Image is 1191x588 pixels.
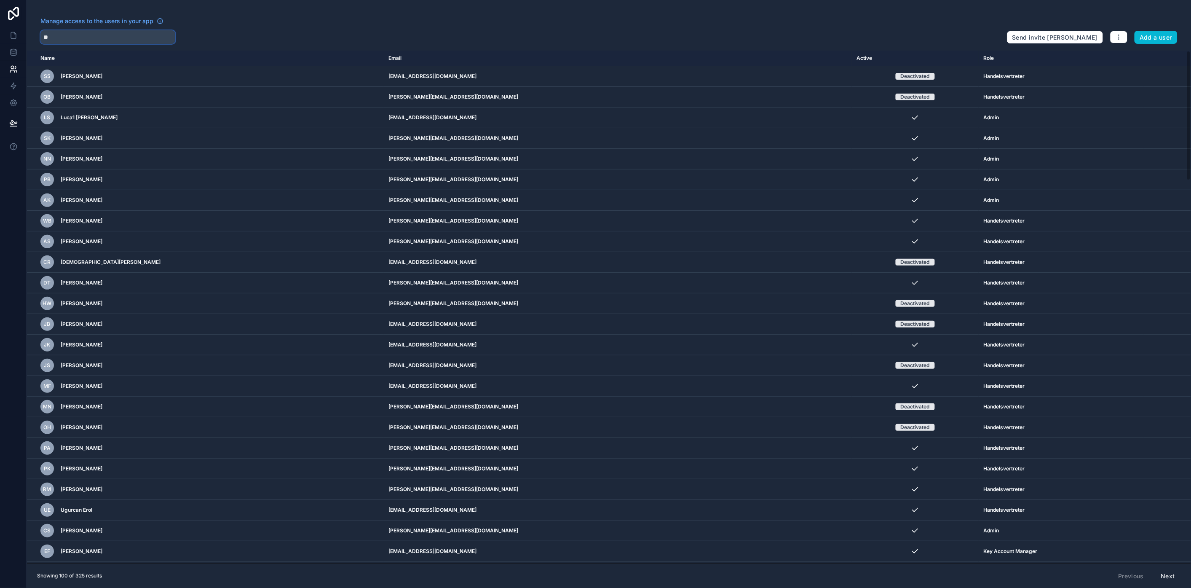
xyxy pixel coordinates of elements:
span: [PERSON_NAME] [61,321,102,328]
span: Manage access to the users in your app [40,17,153,25]
td: [PERSON_NAME][EMAIL_ADDRESS][DOMAIN_NAME] [383,562,851,583]
span: MF [43,383,51,389]
span: OH [43,424,51,431]
span: [PERSON_NAME] [61,362,102,369]
th: Email [383,51,851,66]
div: Deactivated [901,321,930,328]
span: [PERSON_NAME] [61,238,102,245]
span: [PERSON_NAME] [61,445,102,451]
td: [EMAIL_ADDRESS][DOMAIN_NAME] [383,335,851,355]
button: Next [1155,569,1181,583]
span: OB [44,94,51,100]
span: NN [43,156,51,162]
span: SS [44,73,51,80]
div: scrollable content [27,51,1191,564]
span: Handelsvertreter [984,486,1025,493]
span: Admin [984,156,999,162]
span: HW [43,300,52,307]
td: [EMAIL_ADDRESS][DOMAIN_NAME] [383,355,851,376]
span: [PERSON_NAME] [61,527,102,534]
td: [PERSON_NAME][EMAIL_ADDRESS][DOMAIN_NAME] [383,273,851,293]
div: Deactivated [901,403,930,410]
div: Deactivated [901,73,930,80]
span: [PERSON_NAME] [61,176,102,183]
span: JS [44,362,51,369]
td: [EMAIL_ADDRESS][DOMAIN_NAME] [383,107,851,128]
span: Handelsvertreter [984,465,1025,472]
span: Showing 100 of 325 results [37,572,102,579]
span: SK [44,135,51,142]
td: [PERSON_NAME][EMAIL_ADDRESS][DOMAIN_NAME] [383,149,851,169]
span: Admin [984,197,999,204]
span: Admin [984,114,999,121]
span: [PERSON_NAME] [61,156,102,162]
span: PA [44,445,51,451]
span: CR [44,259,51,266]
span: DT [44,279,51,286]
button: Add a user [1135,31,1178,44]
td: [PERSON_NAME][EMAIL_ADDRESS][DOMAIN_NAME] [383,190,851,211]
span: [PERSON_NAME] [61,300,102,307]
span: [PERSON_NAME] [61,197,102,204]
td: [PERSON_NAME][EMAIL_ADDRESS][DOMAIN_NAME] [383,87,851,107]
span: PK [44,465,51,472]
span: [PERSON_NAME] [61,383,102,389]
span: Handelsvertreter [984,383,1025,389]
td: [EMAIL_ADDRESS][DOMAIN_NAME] [383,66,851,87]
span: [PERSON_NAME] [61,424,102,431]
div: Deactivated [901,362,930,369]
span: RM [43,486,51,493]
span: Ugurcan Erol [61,507,92,513]
span: [PERSON_NAME] [61,217,102,224]
th: Name [27,51,383,66]
span: Handelsvertreter [984,94,1025,100]
td: [PERSON_NAME][EMAIL_ADDRESS][DOMAIN_NAME] [383,169,851,190]
span: [PERSON_NAME] [61,403,102,410]
span: Handelsvertreter [984,217,1025,224]
td: [PERSON_NAME][EMAIL_ADDRESS][DOMAIN_NAME] [383,417,851,438]
td: [PERSON_NAME][EMAIL_ADDRESS][DOMAIN_NAME] [383,459,851,479]
span: [PERSON_NAME] [61,341,102,348]
span: [PERSON_NAME] [61,279,102,286]
div: Deactivated [901,300,930,307]
td: [PERSON_NAME][EMAIL_ADDRESS][DOMAIN_NAME] [383,231,851,252]
span: [PERSON_NAME] [61,465,102,472]
span: AK [44,197,51,204]
span: Handelsvertreter [984,424,1025,431]
td: [PERSON_NAME][EMAIL_ADDRESS][DOMAIN_NAME] [383,128,851,149]
span: Handelsvertreter [984,300,1025,307]
a: Manage access to the users in your app [40,17,163,25]
span: Handelsvertreter [984,259,1025,266]
span: Admin [984,527,999,534]
td: [EMAIL_ADDRESS][DOMAIN_NAME] [383,314,851,335]
td: [PERSON_NAME][EMAIL_ADDRESS][DOMAIN_NAME] [383,211,851,231]
span: Handelsvertreter [984,362,1025,369]
span: Handelsvertreter [984,445,1025,451]
span: CS [44,527,51,534]
td: [EMAIL_ADDRESS][DOMAIN_NAME] [383,376,851,397]
span: [PERSON_NAME] [61,73,102,80]
td: [PERSON_NAME][EMAIL_ADDRESS][DOMAIN_NAME] [383,293,851,314]
div: Deactivated [901,94,930,100]
span: [PERSON_NAME] [61,486,102,493]
td: [EMAIL_ADDRESS][DOMAIN_NAME] [383,500,851,521]
span: PB [44,176,51,183]
span: Luca1 [PERSON_NAME] [61,114,118,121]
div: Deactivated [901,424,930,431]
span: Key Account Manager [984,548,1038,555]
span: [PERSON_NAME] [61,135,102,142]
span: Admin [984,135,999,142]
td: [EMAIL_ADDRESS][DOMAIN_NAME] [383,541,851,562]
span: MN [43,403,51,410]
span: JK [44,341,51,348]
span: Handelsvertreter [984,321,1025,328]
td: [EMAIL_ADDRESS][DOMAIN_NAME] [383,252,851,273]
span: Handelsvertreter [984,238,1025,245]
span: LS [44,114,51,121]
span: JB [44,321,51,328]
button: Send invite [PERSON_NAME] [1007,31,1103,44]
div: Deactivated [901,259,930,266]
span: Admin [984,176,999,183]
span: Handelsvertreter [984,507,1025,513]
